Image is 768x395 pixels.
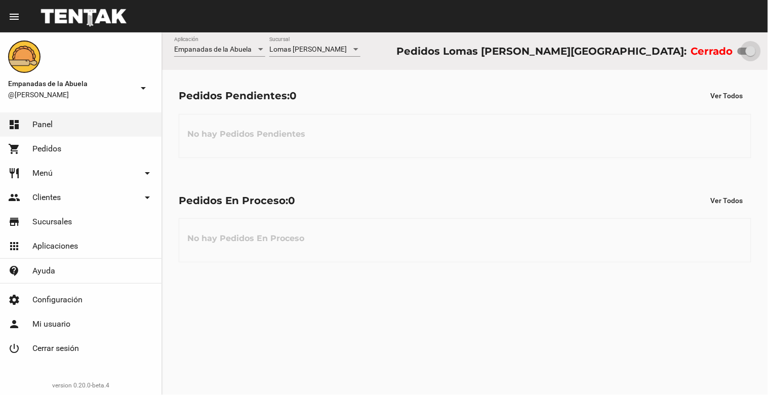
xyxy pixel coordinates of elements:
[8,191,20,204] mat-icon: people
[8,216,20,228] mat-icon: store
[8,240,20,252] mat-icon: apps
[32,168,53,178] span: Menú
[32,266,55,276] span: Ayuda
[32,192,61,203] span: Clientes
[8,380,153,390] div: version 0.20.0-beta.4
[32,319,70,329] span: Mi usuario
[174,45,252,53] span: Empanadas de la Abuela
[269,45,347,53] span: Lomas [PERSON_NAME]
[32,295,83,305] span: Configuración
[8,77,133,90] span: Empanadas de la Abuela
[8,143,20,155] mat-icon: shopping_cart
[32,120,53,130] span: Panel
[137,82,149,94] mat-icon: arrow_drop_down
[141,167,153,179] mat-icon: arrow_drop_down
[8,11,20,23] mat-icon: menu
[32,217,72,227] span: Sucursales
[8,318,20,330] mat-icon: person
[8,90,133,100] span: @[PERSON_NAME]
[179,88,297,104] div: Pedidos Pendientes:
[396,43,686,59] div: Pedidos Lomas [PERSON_NAME][GEOGRAPHIC_DATA]:
[290,90,297,102] span: 0
[8,294,20,306] mat-icon: settings
[179,119,313,149] h3: No hay Pedidos Pendientes
[8,265,20,277] mat-icon: contact_support
[8,342,20,354] mat-icon: power_settings_new
[32,241,78,251] span: Aplicaciones
[691,43,733,59] label: Cerrado
[179,192,295,209] div: Pedidos En Proceso:
[703,191,751,210] button: Ver Todos
[711,92,743,100] span: Ver Todos
[288,194,295,207] span: 0
[8,41,41,73] img: f0136945-ed32-4f7c-91e3-a375bc4bb2c5.png
[703,87,751,105] button: Ver Todos
[8,118,20,131] mat-icon: dashboard
[711,196,743,205] span: Ver Todos
[32,343,79,353] span: Cerrar sesión
[179,223,312,254] h3: No hay Pedidos En Proceso
[141,191,153,204] mat-icon: arrow_drop_down
[32,144,61,154] span: Pedidos
[8,167,20,179] mat-icon: restaurant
